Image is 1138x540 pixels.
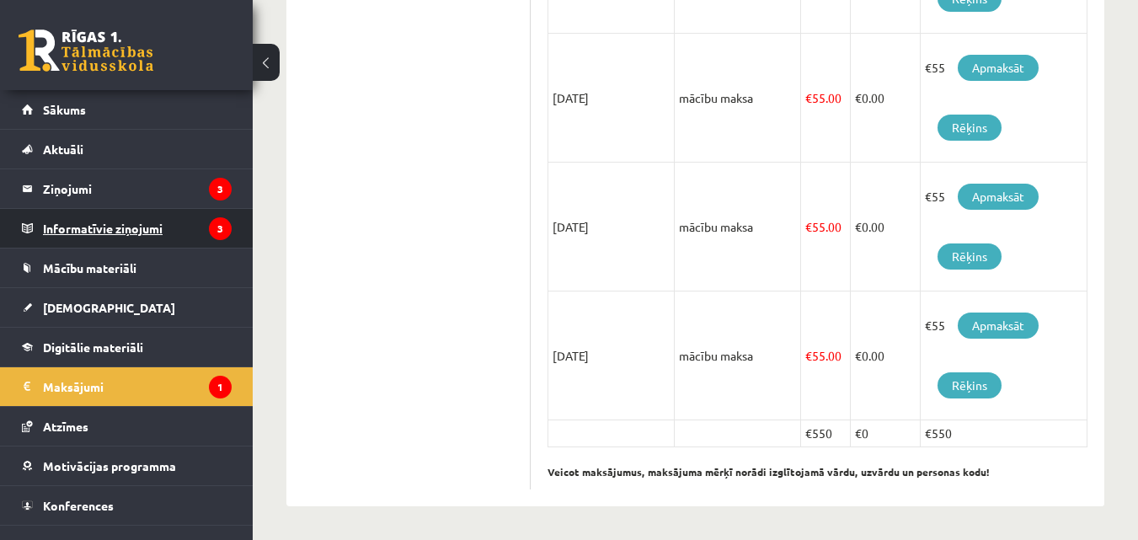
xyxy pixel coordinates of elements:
a: Sākums [22,90,232,129]
span: € [855,90,862,105]
legend: Maksājumi [43,367,232,406]
a: Rīgas 1. Tālmācības vidusskola [19,29,153,72]
td: €55 [921,163,1087,291]
span: Digitālie materiāli [43,340,143,355]
td: €55 [921,291,1087,420]
a: Konferences [22,486,232,525]
b: Veicot maksājumus, maksājuma mērķī norādi izglītojamā vārdu, uzvārdu un personas kodu! [548,465,990,479]
a: Rēķins [938,115,1002,141]
a: Maksājumi1 [22,367,232,406]
i: 3 [209,217,232,240]
a: Apmaksāt [958,184,1039,210]
a: Apmaksāt [958,55,1039,81]
td: 55.00 [801,163,851,291]
legend: Ziņojumi [43,169,232,208]
span: Aktuāli [43,142,83,157]
a: Rēķins [938,372,1002,398]
i: 1 [209,376,232,398]
span: € [805,219,812,234]
td: 55.00 [801,34,851,163]
a: Atzīmes [22,407,232,446]
a: Mācību materiāli [22,249,232,287]
td: €550 [801,420,851,447]
a: Rēķins [938,243,1002,270]
span: € [805,348,812,363]
span: Sākums [43,102,86,117]
span: [DEMOGRAPHIC_DATA] [43,300,175,315]
a: Ziņojumi3 [22,169,232,208]
span: € [805,90,812,105]
a: [DEMOGRAPHIC_DATA] [22,288,232,327]
a: Apmaksāt [958,313,1039,339]
a: Motivācijas programma [22,446,232,485]
span: Konferences [43,498,114,513]
td: [DATE] [548,291,675,420]
td: 0.00 [851,34,921,163]
td: €55 [921,34,1087,163]
span: Motivācijas programma [43,458,176,473]
a: Aktuāli [22,130,232,168]
a: Digitālie materiāli [22,328,232,366]
td: 0.00 [851,291,921,420]
td: €550 [921,420,1087,447]
span: € [855,219,862,234]
i: 3 [209,178,232,200]
td: mācību maksa [675,291,801,420]
td: 0.00 [851,163,921,291]
span: Atzīmes [43,419,88,434]
td: 55.00 [801,291,851,420]
a: Informatīvie ziņojumi3 [22,209,232,248]
td: mācību maksa [675,34,801,163]
td: mācību maksa [675,163,801,291]
td: €0 [851,420,921,447]
legend: Informatīvie ziņojumi [43,209,232,248]
span: Mācību materiāli [43,260,136,275]
td: [DATE] [548,163,675,291]
span: € [855,348,862,363]
td: [DATE] [548,34,675,163]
